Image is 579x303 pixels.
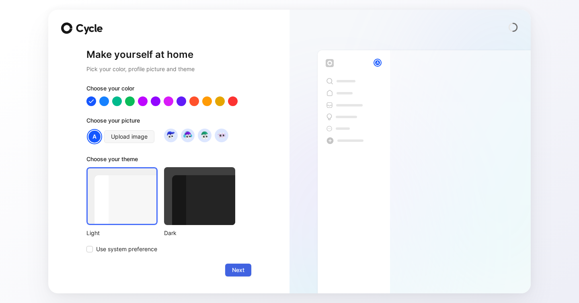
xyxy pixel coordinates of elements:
[326,59,334,67] img: workspace-default-logo-wX5zAyuM.png
[86,228,158,238] div: Light
[374,59,381,66] div: A
[86,84,251,96] div: Choose your color
[86,154,235,167] div: Choose your theme
[232,265,244,275] span: Next
[86,48,251,61] h1: Make yourself at home
[88,130,101,143] div: A
[104,130,154,143] button: Upload image
[225,264,251,276] button: Next
[86,116,251,129] div: Choose your picture
[216,130,227,141] img: avatar
[111,132,148,141] span: Upload image
[86,64,251,74] h2: Pick your color, profile picture and theme
[182,130,193,141] img: avatar
[199,130,210,141] img: avatar
[165,130,176,141] img: avatar
[164,228,235,238] div: Dark
[96,244,157,254] span: Use system preference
